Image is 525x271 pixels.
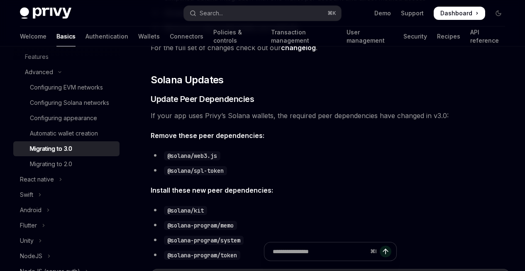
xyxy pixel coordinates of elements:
strong: Install these new peer dependencies: [151,186,273,194]
span: For the full set of changes check out our . [151,42,510,53]
a: Connectors [170,27,203,46]
a: Migrating to 3.0 [13,141,120,156]
code: @solana-program/memo [164,221,237,230]
a: Policies & controls [213,27,261,46]
code: @solana/kit [164,206,207,215]
a: Configuring EVM networks [13,80,120,95]
div: Migrating to 2.0 [30,159,72,169]
a: Configuring appearance [13,111,120,126]
a: Configuring Solana networks [13,95,120,110]
div: Search... [200,8,223,18]
code: @solana-program/system [164,236,244,245]
a: Migrating to 2.0 [13,157,120,172]
img: dark logo [20,7,71,19]
a: Security [403,27,427,46]
span: If your app uses Privy’s Solana wallets, the required peer dependencies have changed in v3.0: [151,110,510,121]
a: Wallets [138,27,160,46]
a: Basics [56,27,76,46]
div: Automatic wallet creation [30,128,98,138]
div: React native [20,174,54,184]
a: changelog [281,44,316,52]
button: Send message [380,246,391,257]
a: Dashboard [434,7,485,20]
a: Support [401,9,424,17]
a: Transaction management [271,27,337,46]
div: Configuring EVM networks [30,82,103,92]
input: Ask a question... [273,242,367,261]
div: Configuring Solana networks [30,98,109,108]
div: Migrating to 3.0 [30,144,72,154]
span: Dashboard [440,9,472,17]
span: Update Peer Dependencies [151,93,254,105]
a: Automatic wallet creation [13,126,120,141]
button: Toggle Unity section [13,233,120,248]
div: Android [20,205,42,215]
a: Recipes [437,27,460,46]
div: NodeJS [20,251,42,261]
div: Unity [20,236,34,246]
div: Advanced [25,67,53,77]
a: User management [347,27,393,46]
a: Welcome [20,27,46,46]
a: Authentication [85,27,128,46]
span: Solana Updates [151,73,224,87]
a: API reference [470,27,505,46]
button: Toggle React native section [13,172,120,187]
button: Toggle NodeJS section [13,249,120,264]
code: @solana/spl-token [164,166,227,175]
button: Open search [184,6,341,21]
button: Toggle Flutter section [13,218,120,233]
div: Swift [20,190,33,200]
div: Configuring appearance [30,113,97,123]
button: Toggle dark mode [492,7,505,20]
button: Toggle Advanced section [13,65,120,80]
strong: Remove these peer dependencies: [151,131,264,140]
button: Toggle Android section [13,203,120,218]
code: @solana/web3.js [164,151,220,160]
a: Demo [374,9,391,17]
span: ⌘ K [327,10,336,17]
div: Flutter [20,220,37,230]
button: Toggle Swift section [13,187,120,202]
